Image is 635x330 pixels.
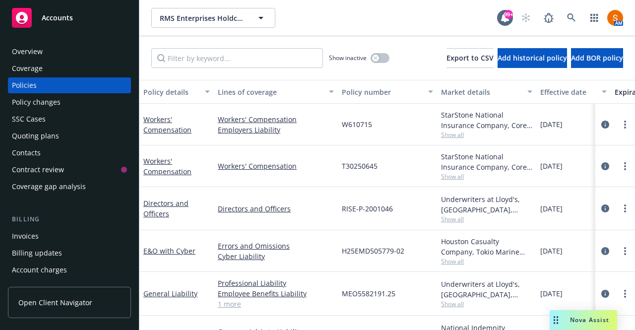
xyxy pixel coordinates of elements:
[160,13,246,23] span: RMS Enterprises Holdco, LLC
[143,289,197,298] a: General Liability
[540,203,563,214] span: [DATE]
[12,179,86,195] div: Coverage gap analysis
[619,288,631,300] a: more
[619,202,631,214] a: more
[151,8,275,28] button: RMS Enterprises Holdco, LLC
[540,87,596,97] div: Effective date
[607,10,623,26] img: photo
[42,14,73,22] span: Accounts
[540,246,563,256] span: [DATE]
[12,128,59,144] div: Quoting plans
[12,61,43,76] div: Coverage
[498,53,567,63] span: Add historical policy
[218,278,334,288] a: Professional Liability
[218,125,334,135] a: Employers Liability
[143,87,199,97] div: Policy details
[441,172,532,181] span: Show all
[139,80,214,104] button: Policy details
[8,4,131,32] a: Accounts
[599,160,611,172] a: circleInformation
[441,131,532,139] span: Show all
[214,80,338,104] button: Lines of coverage
[218,241,334,251] a: Errors and Omissions
[8,44,131,60] a: Overview
[342,246,404,256] span: H25EMD505779-02
[143,246,195,256] a: E&O with Cyber
[516,8,536,28] a: Start snowing
[342,119,372,130] span: W610715
[12,44,43,60] div: Overview
[540,119,563,130] span: [DATE]
[550,310,562,330] div: Drag to move
[8,128,131,144] a: Quoting plans
[151,48,323,68] input: Filter by keyword...
[8,245,131,261] a: Billing updates
[536,80,611,104] button: Effective date
[619,245,631,257] a: more
[599,288,611,300] a: circleInformation
[12,245,62,261] div: Billing updates
[441,110,532,131] div: StarStone National Insurance Company, Core Specialty
[8,94,131,110] a: Policy changes
[342,161,378,171] span: T30250645
[599,245,611,257] a: circleInformation
[342,203,393,214] span: RISE-P-2001046
[441,257,532,265] span: Show all
[504,10,513,19] div: 99+
[12,77,37,93] div: Policies
[571,48,623,68] button: Add BOR policy
[338,80,437,104] button: Policy number
[143,156,191,176] a: Workers' Compensation
[329,54,367,62] span: Show inactive
[441,215,532,223] span: Show all
[441,194,532,215] div: Underwriters at Lloyd's, [GEOGRAPHIC_DATA], [PERSON_NAME] of [GEOGRAPHIC_DATA], RT Specialty Insu...
[12,111,46,127] div: SSC Cases
[143,198,189,218] a: Directors and Officers
[218,299,334,309] a: 1 more
[12,228,39,244] div: Invoices
[18,297,92,308] span: Open Client Navigator
[342,87,422,97] div: Policy number
[562,8,581,28] a: Search
[540,288,563,299] span: [DATE]
[550,310,617,330] button: Nova Assist
[599,119,611,131] a: circleInformation
[446,53,494,63] span: Export to CSV
[441,300,532,308] span: Show all
[8,111,131,127] a: SSC Cases
[12,262,67,278] div: Account charges
[8,228,131,244] a: Invoices
[8,214,131,224] div: Billing
[8,162,131,178] a: Contract review
[8,61,131,76] a: Coverage
[8,179,131,195] a: Coverage gap analysis
[619,160,631,172] a: more
[599,202,611,214] a: circleInformation
[437,80,536,104] button: Market details
[8,262,131,278] a: Account charges
[143,115,191,134] a: Workers' Compensation
[8,145,131,161] a: Contacts
[12,162,64,178] div: Contract review
[8,77,131,93] a: Policies
[12,145,41,161] div: Contacts
[12,94,61,110] div: Policy changes
[619,119,631,131] a: more
[540,161,563,171] span: [DATE]
[218,161,334,171] a: Workers' Compensation
[342,288,395,299] span: MEO5582191.25
[446,48,494,68] button: Export to CSV
[441,279,532,300] div: Underwriters at Lloyd's, [GEOGRAPHIC_DATA], [PERSON_NAME] of [GEOGRAPHIC_DATA], [GEOGRAPHIC_DATA]
[498,48,567,68] button: Add historical policy
[584,8,604,28] a: Switch app
[218,288,334,299] a: Employee Benefits Liability
[441,151,532,172] div: StarStone National Insurance Company, Core Specialty, Amwins
[218,114,334,125] a: Workers' Compensation
[570,316,609,324] span: Nova Assist
[218,203,334,214] a: Directors and Officers
[441,236,532,257] div: Houston Casualty Company, Tokio Marine HCC
[571,53,623,63] span: Add BOR policy
[218,251,334,262] a: Cyber Liability
[218,87,323,97] div: Lines of coverage
[441,87,521,97] div: Market details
